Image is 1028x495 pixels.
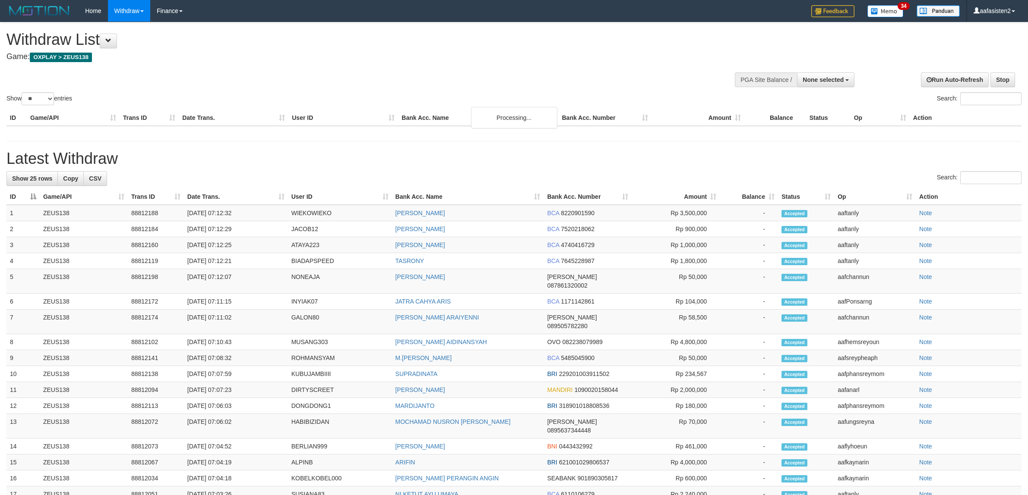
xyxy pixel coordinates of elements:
a: SUPRADINATA [395,370,438,377]
a: Note [919,257,932,264]
a: [PERSON_NAME] [395,226,445,232]
td: 15 [6,454,40,470]
span: BRI [547,402,557,409]
span: Copy 318901018808536 to clipboard [559,402,610,409]
span: Accepted [781,314,807,322]
span: BRI [547,459,557,466]
span: BNI [547,443,557,450]
a: Note [919,241,932,248]
img: MOTION_logo.png [6,4,72,17]
td: ZEUS138 [40,310,128,334]
td: 88812184 [128,221,184,237]
label: Show entries [6,92,72,105]
td: BERLIAN999 [288,439,392,454]
span: [PERSON_NAME] [547,314,597,321]
td: 88812113 [128,398,184,414]
span: BCA [547,226,559,232]
td: - [720,269,778,294]
td: BIADAPSPEED [288,253,392,269]
td: [DATE] 07:04:52 [184,439,288,454]
td: [DATE] 07:12:29 [184,221,288,237]
th: Bank Acc. Name: activate to sort column ascending [392,189,544,205]
span: Accepted [781,475,807,482]
a: Note [919,386,932,393]
a: Note [919,402,932,409]
a: Show 25 rows [6,171,58,186]
td: aaftanly [834,237,916,253]
td: 12 [6,398,40,414]
h1: Withdraw List [6,31,677,48]
td: ZEUS138 [40,454,128,470]
td: 7 [6,310,40,334]
td: ZEUS138 [40,294,128,310]
th: Status [806,110,851,126]
span: Copy 4740416729 to clipboard [561,241,595,248]
td: aaftanly [834,221,916,237]
span: Copy 621001029806537 to clipboard [559,459,610,466]
th: Op: activate to sort column ascending [834,189,916,205]
span: 34 [898,2,909,10]
td: Rp 50,000 [632,350,720,366]
td: 88812160 [128,237,184,253]
span: BCA [547,210,559,216]
td: Rp 461,000 [632,439,720,454]
span: None selected [803,76,844,83]
span: OXPLAY > ZEUS138 [30,53,92,62]
h1: Latest Withdraw [6,150,1022,167]
td: ZEUS138 [40,439,128,454]
td: KUBUJAMBIIII [288,366,392,382]
td: 88812073 [128,439,184,454]
span: Copy 0443432992 to clipboard [559,443,593,450]
div: PGA Site Balance / [735,72,797,87]
td: WIEKOWIEKO [288,205,392,221]
a: [PERSON_NAME] [395,210,445,216]
a: M.[PERSON_NAME] [395,354,452,361]
td: - [720,470,778,486]
th: Action [910,110,1022,126]
td: aafhemsreyoun [834,334,916,350]
a: Note [919,338,932,345]
td: HABIBIZIDAN [288,414,392,439]
td: - [720,398,778,414]
td: ZEUS138 [40,221,128,237]
td: Rp 234,567 [632,366,720,382]
td: - [720,294,778,310]
span: Copy 7520218062 to clipboard [561,226,595,232]
td: - [720,366,778,382]
td: 9 [6,350,40,366]
span: BCA [547,241,559,248]
span: Accepted [781,419,807,426]
a: Run Auto-Refresh [921,72,989,87]
td: Rp 900,000 [632,221,720,237]
img: Button%20Memo.svg [867,5,904,17]
th: Amount: activate to sort column ascending [632,189,720,205]
a: Note [919,226,932,232]
a: [PERSON_NAME] PERANGIN ANGIN [395,475,499,482]
a: [PERSON_NAME] [395,273,445,280]
td: [DATE] 07:11:15 [184,294,288,310]
td: - [720,237,778,253]
td: [DATE] 07:12:25 [184,237,288,253]
label: Search: [937,92,1022,105]
a: MOCHAMAD NUSRON [PERSON_NAME] [395,418,511,425]
th: ID [6,110,27,126]
td: 88812141 [128,350,184,366]
th: Bank Acc. Name [398,110,558,126]
td: ZEUS138 [40,334,128,350]
span: Accepted [781,459,807,467]
td: 88812198 [128,269,184,294]
a: Note [919,298,932,305]
td: aafchannun [834,310,916,334]
span: Copy 7645228987 to clipboard [561,257,595,264]
th: User ID [288,110,398,126]
td: - [720,334,778,350]
a: [PERSON_NAME] [395,443,445,450]
span: BCA [547,298,559,305]
span: Copy 5485045900 to clipboard [561,354,595,361]
td: 88812138 [128,366,184,382]
span: Copy [63,175,78,182]
td: aafchannun [834,269,916,294]
img: panduan.png [917,5,960,17]
td: ZEUS138 [40,398,128,414]
td: NONEAJA [288,269,392,294]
